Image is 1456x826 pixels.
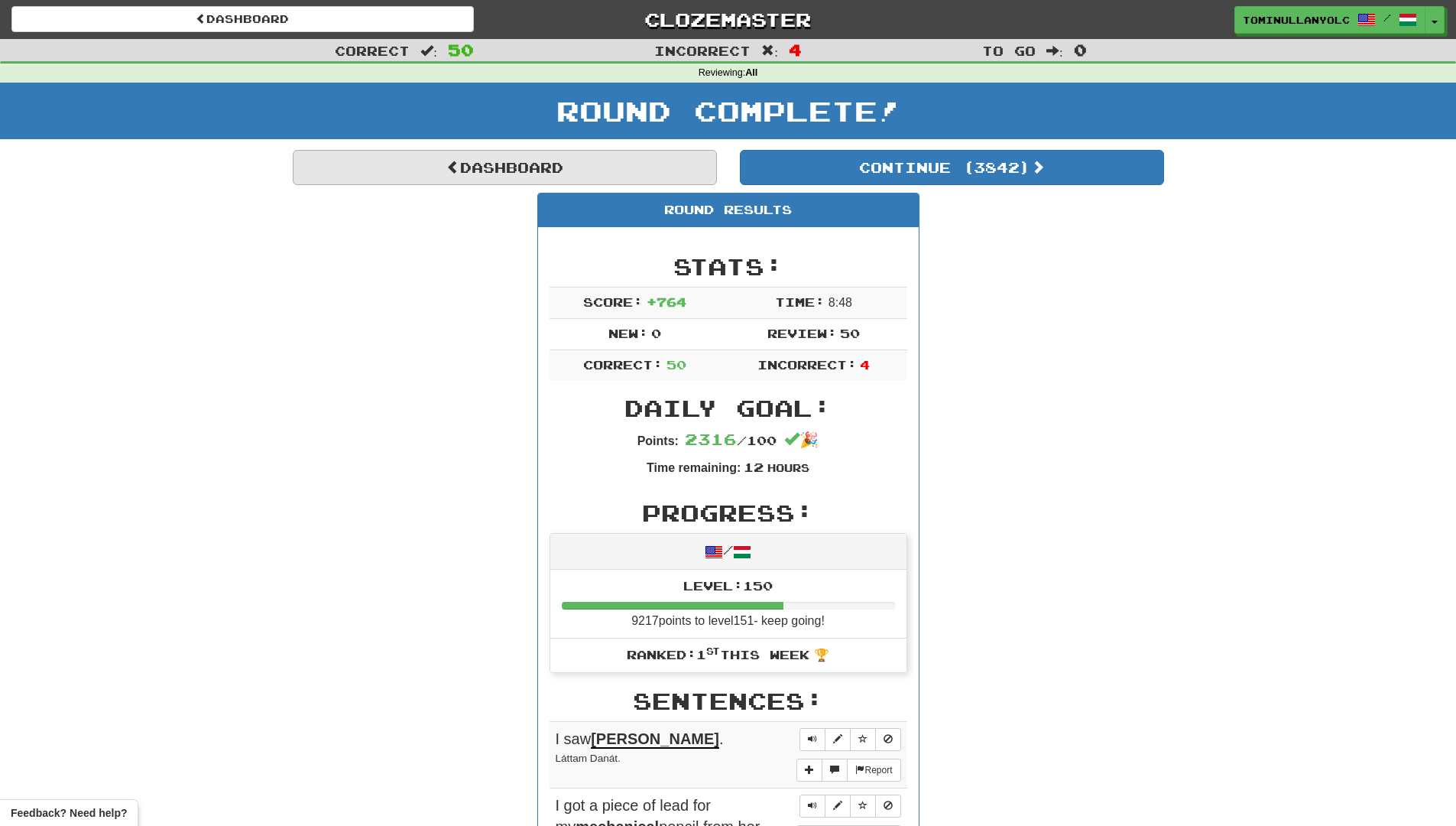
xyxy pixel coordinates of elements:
[550,500,907,525] h2: Progress:
[1383,12,1391,23] span: /
[651,326,661,340] span: 0
[847,759,900,782] button: Report
[767,326,837,340] span: Review:
[583,357,663,372] span: Correct:
[860,357,870,372] span: 4
[550,254,907,279] h2: Stats:
[448,41,474,59] span: 50
[647,461,741,474] strong: Time remaining:
[825,728,851,751] button: Edit sentence
[556,730,724,749] span: I saw .
[583,294,643,309] span: Score:
[982,43,1036,58] span: To go
[637,434,679,447] strong: Points:
[799,728,901,751] div: Sentence controls
[685,430,737,448] span: 2316
[789,41,802,59] span: 4
[761,44,778,57] span: :
[591,730,719,749] u: [PERSON_NAME]
[799,795,901,818] div: Sentence controls
[1234,6,1425,34] a: tominullanyolc /
[654,43,751,58] span: Incorrect
[550,570,906,639] li: 9217 points to level 151 - keep going!
[1074,41,1087,59] span: 0
[666,357,686,372] span: 50
[550,534,906,570] div: /
[5,96,1451,126] h1: Round Complete!
[550,395,907,421] h2: Daily Goal:
[497,6,959,33] a: Clozemaster
[784,431,819,448] span: 🎉
[796,759,822,782] button: Add sentence to collection
[740,150,1164,185] button: Continue (3842)
[608,326,648,340] span: New:
[757,357,857,372] span: Incorrect:
[825,795,851,818] button: Edit sentence
[550,688,907,714] h2: Sentences:
[685,433,777,447] span: / 100
[796,759,900,782] div: More sentence controls
[850,728,876,751] button: Toggle favorite
[627,647,809,662] span: Ranked: 1 this week
[538,193,919,227] div: Round Results
[829,296,852,309] span: 8 : 48
[420,44,437,57] span: :
[767,461,809,474] small: Hours
[335,43,410,58] span: Correct
[745,67,757,78] strong: All
[706,646,720,656] sup: st
[556,753,621,764] small: Láttam Danát.
[775,294,825,309] span: Time:
[850,795,876,818] button: Toggle favorite
[875,795,901,818] button: Toggle ignore
[293,150,717,185] a: Dashboard
[799,795,825,818] button: Play sentence audio
[1243,13,1350,27] span: tominullanyolc
[1046,44,1063,57] span: :
[875,728,901,751] button: Toggle ignore
[647,294,686,309] span: + 764
[11,6,474,32] a: Dashboard
[744,460,764,474] span: 12
[814,649,829,662] span: 🏆
[799,728,825,751] button: Play sentence audio
[840,326,860,340] span: 50
[683,578,773,593] span: Level: 150
[11,805,127,821] span: Open feedback widget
